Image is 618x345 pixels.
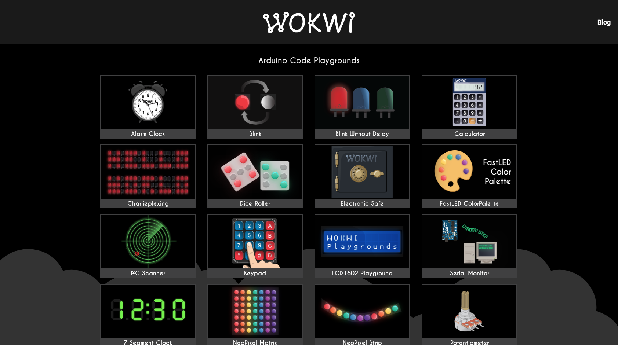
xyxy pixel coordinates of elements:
a: FastLED ColorPalette [422,144,517,208]
div: Dice Roller [208,200,302,208]
a: Serial Monitor [422,214,517,278]
img: Potentiometer [422,285,516,338]
a: I²C Scanner [100,214,196,278]
div: FastLED ColorPalette [422,200,516,208]
a: Blog [597,18,611,26]
div: I²C Scanner [101,270,195,277]
img: NeoPixel Matrix [208,285,302,338]
img: Blink Without Delay [315,76,409,129]
img: Blink [208,76,302,129]
a: Blink [207,75,303,139]
div: Blink [208,131,302,138]
h2: Arduino Code Playgrounds [94,56,524,66]
div: Blink Without Delay [315,131,409,138]
img: Calculator [422,76,516,129]
img: FastLED ColorPalette [422,145,516,199]
div: LCD1602 Playground [315,270,409,277]
a: Keypad [207,214,303,278]
img: Electronic Safe [315,145,409,199]
img: 7 Segment Clock [101,285,195,338]
img: Alarm Clock [101,76,195,129]
img: Charlieplexing [101,145,195,199]
img: NeoPixel Strip [315,285,409,338]
a: LCD1602 Playground [315,214,410,278]
img: Keypad [208,215,302,268]
a: Charlieplexing [100,144,196,208]
img: I²C Scanner [101,215,195,268]
div: Calculator [422,131,516,138]
div: Charlieplexing [101,200,195,208]
div: Serial Monitor [422,270,516,277]
a: Electronic Safe [315,144,410,208]
a: Alarm Clock [100,75,196,139]
div: Alarm Clock [101,131,195,138]
img: LCD1602 Playground [315,215,409,268]
div: Keypad [208,270,302,277]
img: Dice Roller [208,145,302,199]
img: Serial Monitor [422,215,516,268]
div: Electronic Safe [315,200,409,208]
a: Blink Without Delay [315,75,410,139]
img: Wokwi [263,12,355,33]
a: Calculator [422,75,517,139]
a: Dice Roller [207,144,303,208]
